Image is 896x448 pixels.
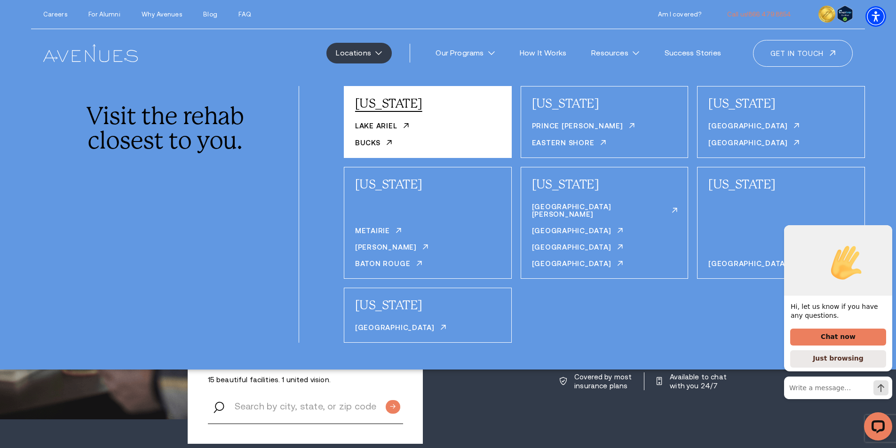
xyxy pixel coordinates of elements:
[582,43,649,63] a: Resources
[658,11,702,18] a: Am I covered?
[818,6,835,23] img: clock
[532,122,634,133] a: Prince [PERSON_NAME]
[355,324,446,334] a: [GEOGRAPHIC_DATA]
[657,372,728,390] a: Available to chat with you 24/7
[355,298,422,312] a: [US_STATE]
[510,43,576,63] a: How It Works
[708,260,799,270] a: [GEOGRAPHIC_DATA]
[753,40,853,67] a: Get in touch
[532,96,599,110] a: [US_STATE]
[532,203,677,221] a: [GEOGRAPHIC_DATA][PERSON_NAME]
[708,96,776,110] a: [US_STATE]
[83,104,246,152] div: Visit the rehab closest to you.
[426,43,504,63] a: Our Programs
[574,372,633,390] p: Covered by most insurance plans
[355,122,409,133] a: Lake Ariel
[532,227,623,237] a: [GEOGRAPHIC_DATA]
[532,260,623,270] a: [GEOGRAPHIC_DATA]
[355,227,401,237] a: Metairie
[355,177,422,191] a: [US_STATE]
[88,11,120,18] a: For Alumni
[386,400,400,414] input: Submit button
[208,388,403,424] input: Search by city, state, or zip code
[708,122,799,133] a: [GEOGRAPHIC_DATA]
[326,43,392,63] a: Locations
[355,96,422,110] a: [US_STATE]
[355,139,392,149] a: Bucks
[355,260,421,270] a: Baton Rouge
[532,139,606,149] a: Eastern Shore
[208,375,403,384] p: 15 beautiful facilities. 1 united vision.
[670,372,728,390] p: Available to chat with you 24/7
[837,6,853,23] img: Verify Approval for www.avenuesrecovery.com
[203,11,217,18] a: Blog
[532,177,599,191] a: [US_STATE]
[865,6,886,27] div: Accessibility Menu
[655,43,730,63] a: Success Stories
[708,177,776,191] a: [US_STATE]
[708,139,799,149] a: [GEOGRAPHIC_DATA]
[560,372,633,390] a: Covered by most insurance plans
[774,186,896,448] iframe: LiveChat chat widget
[355,244,428,254] a: [PERSON_NAME]
[837,8,853,17] a: Verify LegitScript Approval for www.avenuesrecovery.com
[727,11,792,18] a: call 866.479.8854
[748,11,792,18] span: 866.479.8854
[532,244,623,254] a: [GEOGRAPHIC_DATA]
[238,11,251,18] a: FAQ
[142,11,182,18] a: Why Avenues
[43,11,67,18] a: Careers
